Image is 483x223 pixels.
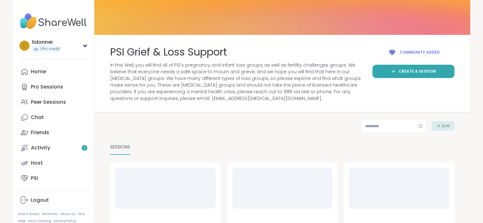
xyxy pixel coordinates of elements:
[31,129,49,136] div: Friends
[110,45,227,59] span: PSI Grief & Loss Support
[42,212,58,216] a: Referrals
[110,62,365,102] span: In this Well, you will find all of PSI's pregnancy and infant loss groups as well as fertility ch...
[31,160,43,167] div: Host
[18,95,89,110] a: Peer Sessions
[31,68,46,75] div: Home
[31,83,63,90] div: Pro Sessions
[110,144,130,150] span: SESSIONS
[400,49,440,55] span: Community added
[78,212,85,216] a: FAQ
[372,65,454,78] a: Create a session
[18,10,89,32] img: ShareWell Nav Logo
[18,110,89,125] a: Chat
[18,155,89,171] a: Host
[84,145,85,151] span: 1
[31,114,44,121] div: Chat
[23,42,25,50] span: l
[18,171,89,186] a: PSI
[442,123,449,129] span: Sort
[31,144,50,151] div: Activity
[60,212,76,216] a: About Us
[372,45,454,60] button: Community added
[18,64,89,79] a: Home
[31,175,38,182] div: PSI
[18,140,89,155] a: Activity1
[18,193,89,208] a: Logout
[399,69,436,74] span: Create a session
[18,212,39,216] a: How It Works
[18,125,89,140] a: Friends
[32,39,61,46] div: lidonner
[40,46,60,52] span: 1 Pro credit
[31,99,66,106] div: Peer Sessions
[18,79,89,95] a: Pro Sessions
[31,197,49,204] div: Logout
